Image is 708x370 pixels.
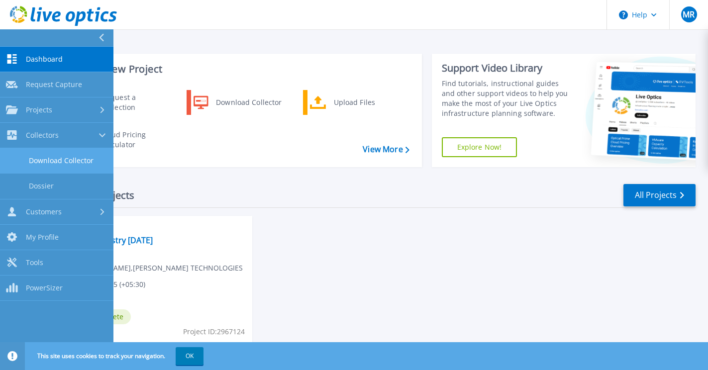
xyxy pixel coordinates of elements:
a: All Projects [623,184,696,206]
span: This site uses cookies to track your navigation. [27,347,203,365]
a: View More [363,145,409,154]
div: Find tutorials, instructional guides and other support videos to help you make the most of your L... [442,79,574,118]
span: Tools [26,258,43,267]
span: Optical Prime [75,222,246,233]
a: Upload Files [303,90,405,115]
span: MR [683,10,695,18]
div: Request a Collection [97,92,170,112]
h3: Start a New Project [71,64,409,75]
a: Download Collector [187,90,289,115]
a: Cloud Pricing Calculator [70,127,172,152]
span: Projects [26,105,52,114]
span: [PERSON_NAME] , [PERSON_NAME] TECHNOLOGIES [75,263,243,274]
a: Land Ministry [DATE] [75,235,153,245]
div: Cloud Pricing Calculator [96,130,170,150]
div: Support Video Library [442,62,574,75]
span: Customers [26,207,62,216]
span: Project ID: 2967124 [183,326,245,337]
button: OK [176,347,203,365]
span: My Profile [26,233,59,242]
span: PowerSizer [26,283,63,292]
a: Explore Now! [442,137,517,157]
div: Upload Files [329,92,403,112]
span: Collectors [26,131,59,140]
a: Request a Collection [70,90,172,115]
div: Download Collector [211,92,286,112]
span: Dashboard [26,55,63,64]
span: Request Capture [26,80,82,89]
